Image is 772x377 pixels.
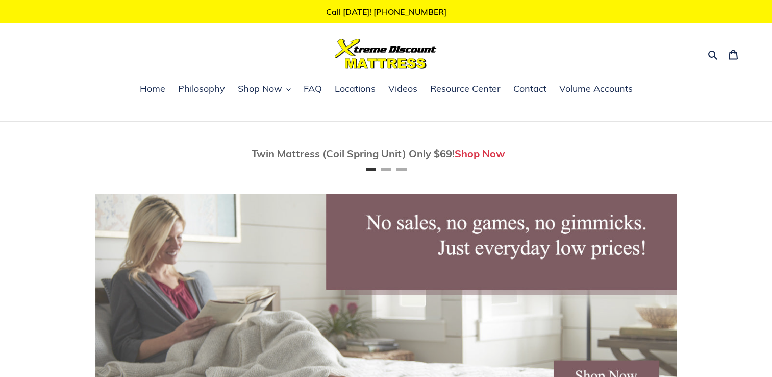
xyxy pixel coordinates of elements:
[298,82,327,97] a: FAQ
[554,82,638,97] a: Volume Accounts
[508,82,552,97] a: Contact
[335,83,376,95] span: Locations
[173,82,230,97] a: Philosophy
[425,82,506,97] a: Resource Center
[383,82,422,97] a: Videos
[388,83,417,95] span: Videos
[233,82,296,97] button: Shop Now
[252,147,455,160] span: Twin Mattress (Coil Spring Unit) Only $69!
[513,83,546,95] span: Contact
[178,83,225,95] span: Philosophy
[366,168,376,171] button: Page 1
[238,83,282,95] span: Shop Now
[381,168,391,171] button: Page 2
[430,83,501,95] span: Resource Center
[559,83,633,95] span: Volume Accounts
[304,83,322,95] span: FAQ
[396,168,407,171] button: Page 3
[140,83,165,95] span: Home
[335,39,437,69] img: Xtreme Discount Mattress
[135,82,170,97] a: Home
[455,147,505,160] a: Shop Now
[330,82,381,97] a: Locations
